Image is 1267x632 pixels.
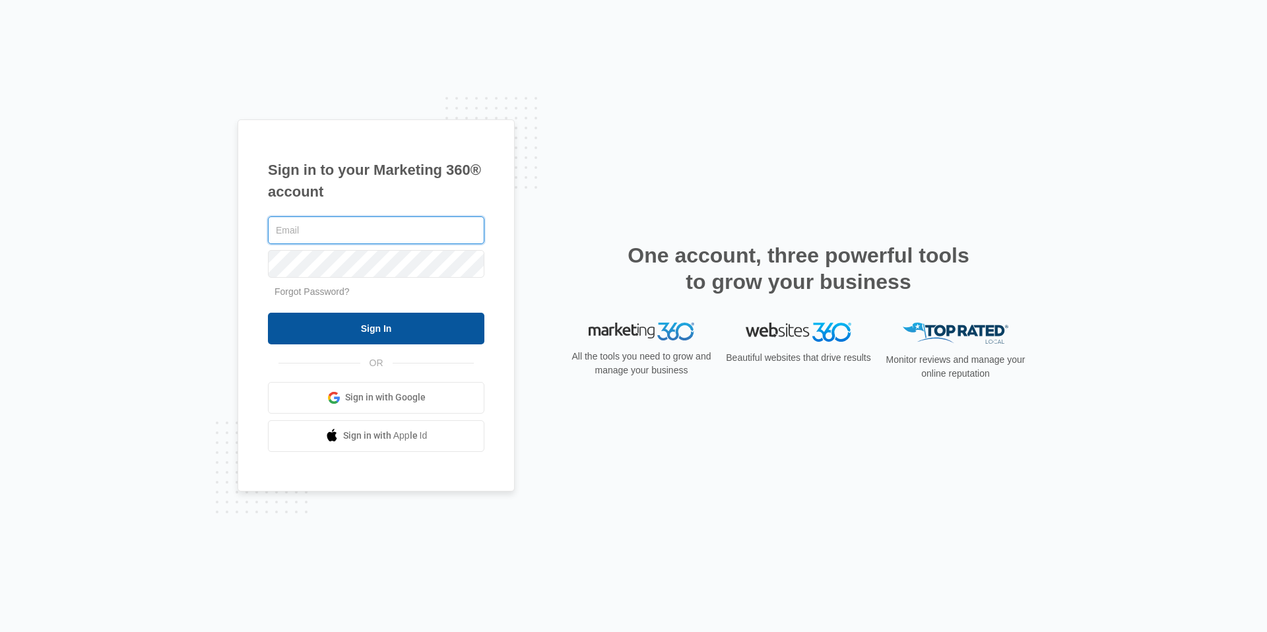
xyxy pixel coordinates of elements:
h2: One account, three powerful tools to grow your business [624,242,973,295]
img: Marketing 360 [589,323,694,341]
img: Websites 360 [746,323,851,342]
span: Sign in with Google [345,391,426,404]
img: Top Rated Local [903,323,1008,344]
span: OR [360,356,393,370]
p: Monitor reviews and manage your online reputation [882,353,1029,381]
input: Email [268,216,484,244]
a: Forgot Password? [275,286,350,297]
p: Beautiful websites that drive results [725,351,872,365]
span: Sign in with Apple Id [343,429,428,443]
a: Sign in with Google [268,382,484,414]
p: All the tools you need to grow and manage your business [568,350,715,377]
a: Sign in with Apple Id [268,420,484,452]
h1: Sign in to your Marketing 360® account [268,159,484,203]
input: Sign In [268,313,484,344]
